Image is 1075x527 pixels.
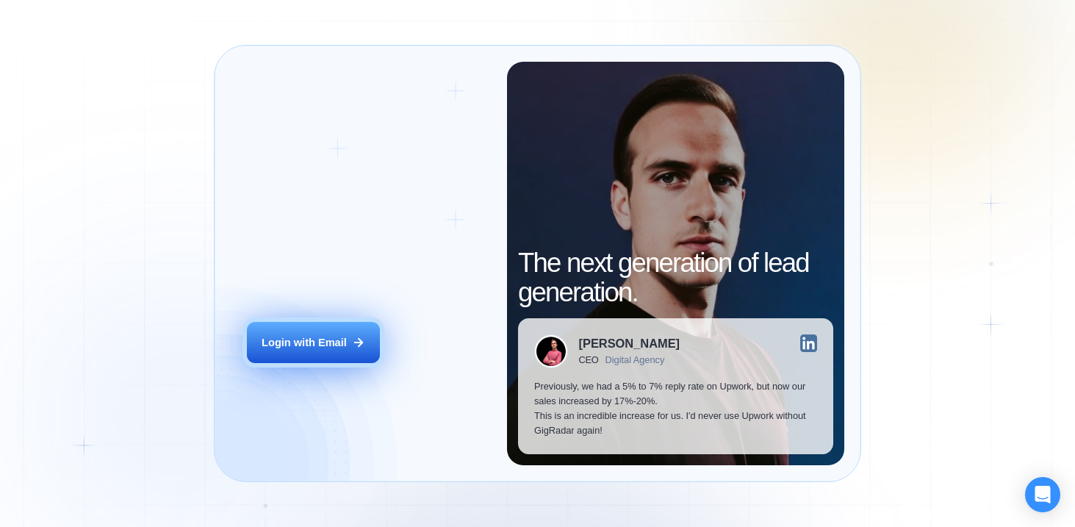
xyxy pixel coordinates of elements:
div: Digital Agency [605,355,665,366]
button: Login with Email [247,322,380,364]
h2: The next generation of lead generation. [518,248,833,307]
div: Login with Email [262,335,347,350]
div: Open Intercom Messenger [1025,477,1060,512]
div: [PERSON_NAME] [579,337,680,349]
div: CEO [579,355,599,366]
p: Previously, we had a 5% to 7% reply rate on Upwork, but now our sales increased by 17%-20%. This ... [534,379,817,438]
